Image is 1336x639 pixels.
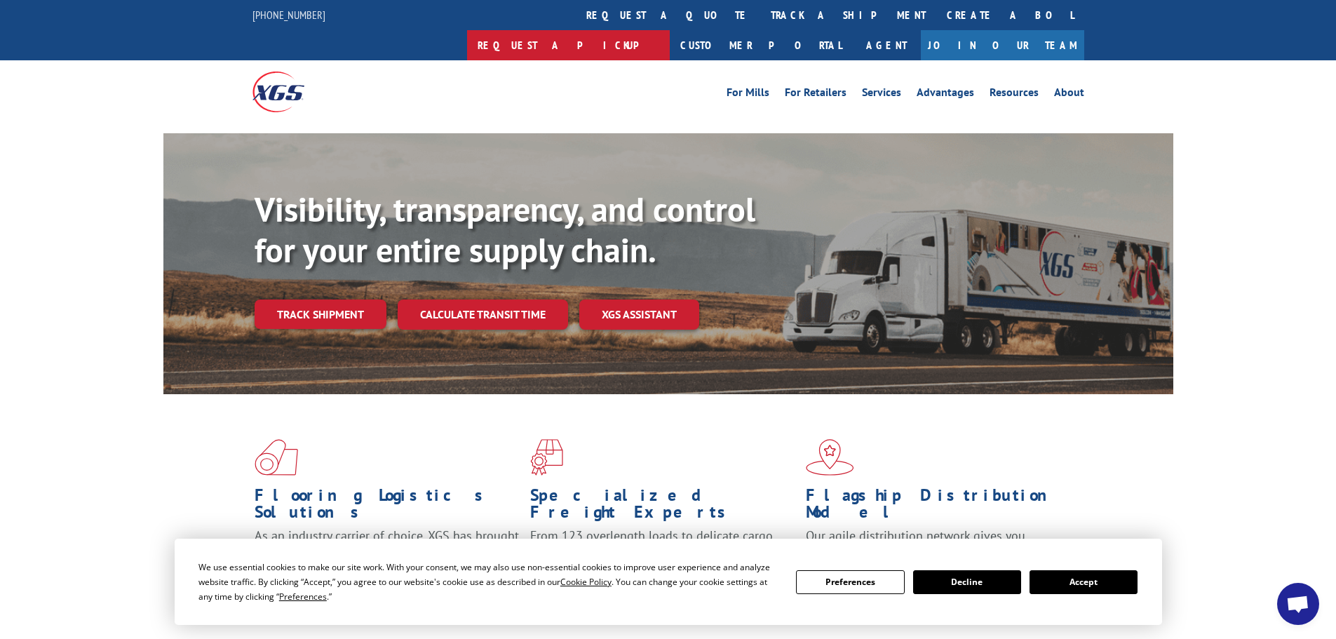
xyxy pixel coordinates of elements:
span: Our agile distribution network gives you nationwide inventory management on demand. [806,527,1064,560]
a: For Mills [727,87,769,102]
a: Agent [852,30,921,60]
a: XGS ASSISTANT [579,300,699,330]
a: Request a pickup [467,30,670,60]
button: Decline [913,570,1021,594]
a: Services [862,87,901,102]
p: From 123 overlength loads to delicate cargo, our experienced staff knows the best way to move you... [530,527,795,590]
a: Resources [990,87,1039,102]
a: For Retailers [785,87,846,102]
a: About [1054,87,1084,102]
a: Join Our Team [921,30,1084,60]
button: Accept [1030,570,1138,594]
a: Customer Portal [670,30,852,60]
span: As an industry carrier of choice, XGS has brought innovation and dedication to flooring logistics... [255,527,519,577]
div: We use essential cookies to make our site work. With your consent, we may also use non-essential ... [198,560,779,604]
a: Advantages [917,87,974,102]
img: xgs-icon-focused-on-flooring-red [530,439,563,476]
img: xgs-icon-flagship-distribution-model-red [806,439,854,476]
h1: Flooring Logistics Solutions [255,487,520,527]
button: Preferences [796,570,904,594]
img: xgs-icon-total-supply-chain-intelligence-red [255,439,298,476]
a: Track shipment [255,300,386,329]
div: Cookie Consent Prompt [175,539,1162,625]
h1: Flagship Distribution Model [806,487,1071,527]
a: Open chat [1277,583,1319,625]
a: [PHONE_NUMBER] [252,8,325,22]
h1: Specialized Freight Experts [530,487,795,527]
span: Cookie Policy [560,576,612,588]
span: Preferences [279,591,327,603]
a: Calculate transit time [398,300,568,330]
b: Visibility, transparency, and control for your entire supply chain. [255,187,755,271]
